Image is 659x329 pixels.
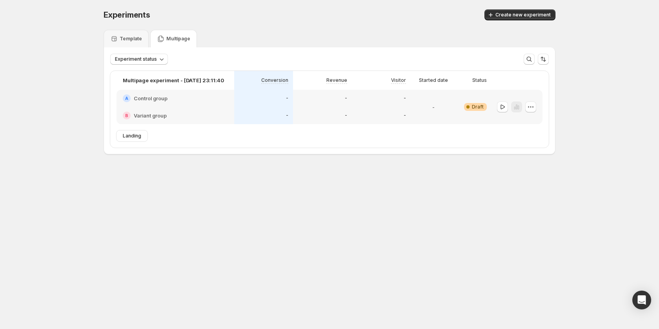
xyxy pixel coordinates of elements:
[538,54,549,65] button: Sort the results
[104,10,150,20] span: Experiments
[345,112,347,119] p: -
[472,77,487,83] p: Status
[134,94,167,102] h2: Control group
[391,77,406,83] p: Visitor
[125,113,128,118] h2: B
[404,112,406,119] p: -
[115,56,157,62] span: Experiment status
[261,77,288,83] p: Conversion
[166,36,190,42] p: Multipage
[419,77,448,83] p: Started date
[110,54,168,65] button: Experiment status
[123,76,224,84] p: Multipage experiment - [DATE] 23:11:40
[484,9,555,20] button: Create new experiment
[134,112,167,119] h2: Variant group
[123,133,141,139] span: Landing
[432,103,435,111] p: -
[495,12,551,18] span: Create new experiment
[125,96,128,101] h2: A
[632,291,651,309] div: Open Intercom Messenger
[286,95,288,101] p: -
[286,112,288,119] p: -
[326,77,347,83] p: Revenue
[120,36,142,42] p: Template
[404,95,406,101] p: -
[472,104,484,110] span: Draft
[345,95,347,101] p: -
